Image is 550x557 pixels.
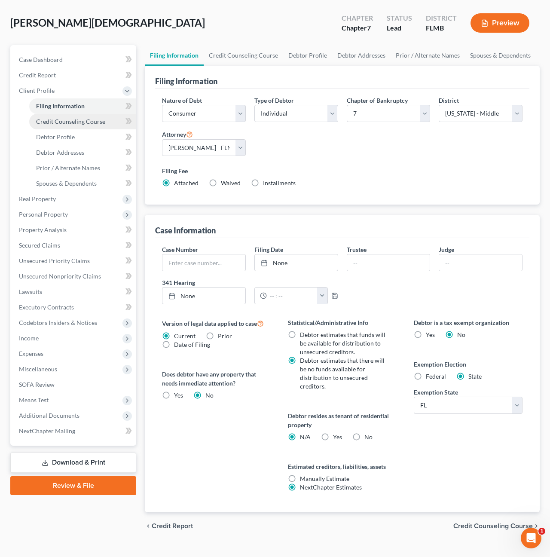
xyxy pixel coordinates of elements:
a: Spouses & Dependents [465,45,536,66]
span: Additional Documents [19,412,79,419]
span: Date of Filing [174,341,210,348]
span: Case Dashboard [19,56,63,63]
label: 341 Hearing [158,278,342,287]
label: Debtor resides as tenant of residential property [288,411,397,429]
span: Attached [174,179,199,187]
label: Statistical/Administrative Info [288,318,397,327]
label: District [439,96,459,105]
span: Expenses [19,350,43,357]
span: Personal Property [19,211,68,218]
span: Client Profile [19,87,55,94]
span: N/A [300,433,311,441]
div: Filing Information [155,76,217,86]
a: Prior / Alternate Names [391,45,465,66]
label: Estimated creditors, liabilities, assets [288,462,397,471]
span: Yes [174,392,183,399]
span: Current [174,332,196,340]
a: SOFA Review [12,377,136,392]
div: District [426,13,457,23]
a: Unsecured Nonpriority Claims [12,269,136,284]
span: [PERSON_NAME][DEMOGRAPHIC_DATA] [10,16,205,29]
span: NextChapter Mailing [19,427,75,435]
div: Status [387,13,412,23]
span: Installments [263,179,296,187]
input: -- : -- [267,288,318,304]
a: Unsecured Priority Claims [12,253,136,269]
span: Unsecured Priority Claims [19,257,90,264]
label: Type of Debtor [254,96,294,105]
span: 7 [367,24,371,32]
label: Judge [439,245,454,254]
a: Spouses & Dependents [29,176,136,191]
label: Nature of Debt [162,96,202,105]
span: Credit Counseling Course [36,118,105,125]
label: Trustee [347,245,367,254]
button: chevron_left Credit Report [145,523,193,529]
div: FLMB [426,23,457,33]
a: Debtor Profile [29,129,136,145]
div: Chapter [342,23,373,33]
span: Debtor Addresses [36,149,84,156]
span: Federal [426,373,446,380]
i: chevron_right [533,523,540,529]
a: None [162,288,245,304]
span: Credit Counseling Course [453,523,533,529]
span: SOFA Review [19,381,55,388]
input: Enter case number... [162,254,245,271]
span: Debtor Profile [36,133,75,141]
span: Waived [221,179,241,187]
a: Debtor Addresses [29,145,136,160]
span: State [468,373,482,380]
div: Case Information [155,225,216,236]
a: Prior / Alternate Names [29,160,136,176]
span: Income [19,334,39,342]
a: Credit Report [12,67,136,83]
label: Filing Date [254,245,283,254]
div: Lead [387,23,412,33]
span: Manually Estimate [300,475,349,482]
i: chevron_left [145,523,152,529]
a: Download & Print [10,453,136,473]
span: Lawsuits [19,288,42,295]
label: Filing Fee [162,166,522,175]
span: Unsecured Nonpriority Claims [19,272,101,280]
span: No [364,433,373,441]
a: Debtor Addresses [332,45,391,66]
a: Credit Counseling Course [29,114,136,129]
a: NextChapter Mailing [12,423,136,439]
label: Does debtor have any property that needs immediate attention? [162,370,271,388]
span: Debtor estimates that funds will be available for distribution to unsecured creditors. [300,331,385,355]
span: Executory Contracts [19,303,74,311]
span: Prior / Alternate Names [36,164,100,171]
span: Miscellaneous [19,365,57,373]
label: Attorney [162,129,193,139]
a: Review & File [10,476,136,495]
iframe: Intercom live chat [521,528,541,548]
a: Filing Information [29,98,136,114]
input: -- [347,254,430,271]
a: Executory Contracts [12,300,136,315]
label: Version of legal data applied to case [162,318,271,328]
span: Secured Claims [19,242,60,249]
span: No [457,331,465,338]
span: Prior [218,332,232,340]
button: Preview [471,13,529,33]
span: Filing Information [36,102,85,110]
span: 1 [538,528,545,535]
span: Yes [426,331,435,338]
label: Case Number [162,245,198,254]
a: Credit Counseling Course [204,45,283,66]
label: Exemption Election [414,360,522,369]
span: Credit Report [19,71,56,79]
span: Yes [333,433,342,441]
span: No [205,392,214,399]
button: Credit Counseling Course chevron_right [453,523,540,529]
a: Property Analysis [12,222,136,238]
input: -- [439,254,522,271]
a: Debtor Profile [283,45,332,66]
label: Exemption State [414,388,458,397]
a: Secured Claims [12,238,136,253]
a: Case Dashboard [12,52,136,67]
span: Property Analysis [19,226,67,233]
label: Chapter of Bankruptcy [347,96,408,105]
